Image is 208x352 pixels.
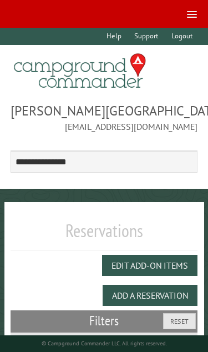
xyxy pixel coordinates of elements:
[11,102,198,133] span: [PERSON_NAME][GEOGRAPHIC_DATA] [EMAIL_ADDRESS][DOMAIN_NAME]
[166,28,197,45] a: Logout
[11,49,149,93] img: Campground Commander
[11,310,198,331] h2: Filters
[163,313,196,329] button: Reset
[102,28,127,45] a: Help
[42,340,167,347] small: © Campground Commander LLC. All rights reserved.
[102,255,197,276] button: Edit Add-on Items
[129,28,164,45] a: Support
[11,220,198,250] h1: Reservations
[103,285,197,306] button: Add a Reservation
